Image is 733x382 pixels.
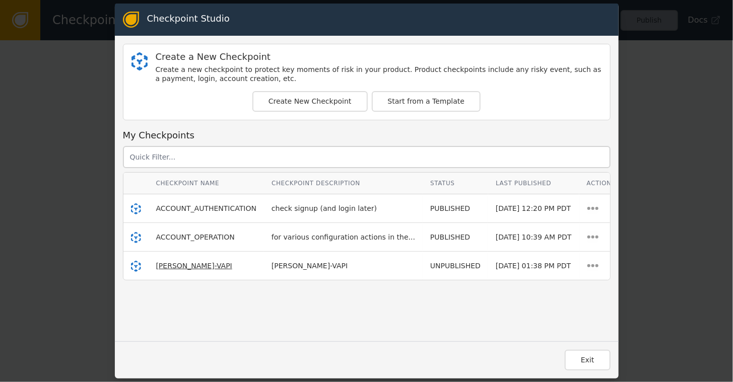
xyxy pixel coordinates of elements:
span: ACCOUNT_AUTHENTICATION [156,204,257,212]
th: Checkpoint Name [149,173,264,194]
input: Quick Filter... [123,146,611,168]
button: Create New Checkpoint [252,91,368,112]
th: Actions [579,173,624,194]
th: Checkpoint Description [264,173,423,194]
div: Checkpoint Studio [147,12,230,28]
div: My Checkpoints [123,128,611,142]
span: check signup (and login later) [272,204,377,212]
span: ACCOUNT_OPERATION [156,233,235,241]
div: [DATE] 12:20 PM PDT [496,203,571,214]
div: Create a New Checkpoint [156,52,602,61]
button: Exit [565,350,611,370]
div: [DATE] 01:38 PM PDT [496,261,571,271]
button: Start from a Template [372,91,481,112]
th: Status [423,173,488,194]
div: PUBLISHED [430,203,481,214]
span: [PERSON_NAME]-VAPI [272,262,348,270]
div: [DATE] 10:39 AM PDT [496,232,571,243]
div: PUBLISHED [430,232,481,243]
span: [PERSON_NAME]-VAPI [156,262,232,270]
div: Create a new checkpoint to protect key moments of risk in your product. Product checkpoints inclu... [156,65,602,83]
th: Last Published [488,173,579,194]
div: for various configuration actions in the... [272,232,415,243]
div: UNPUBLISHED [430,261,481,271]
